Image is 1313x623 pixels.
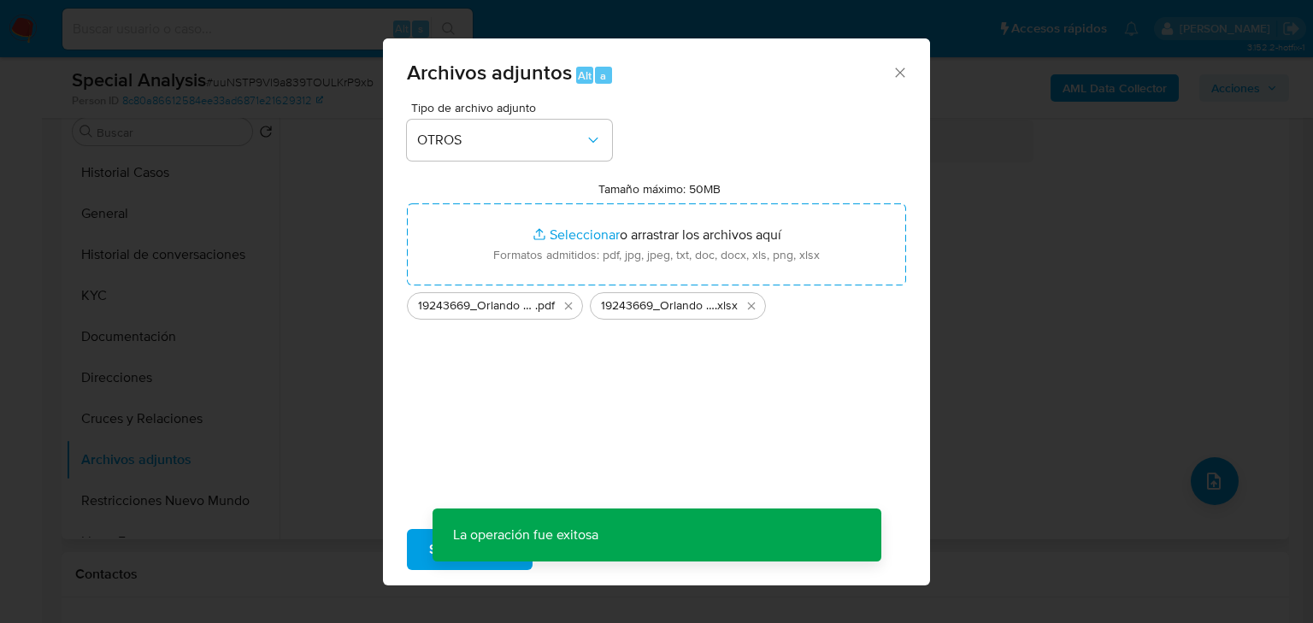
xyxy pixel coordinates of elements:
p: La operación fue exitosa [433,508,619,561]
button: Cerrar [892,64,907,79]
span: Tipo de archivo adjunto [411,102,616,114]
span: Cancelar [562,531,617,568]
span: a [600,68,606,84]
button: Eliminar 19243669_Orlando Barranca Ramirez_Jul25.pdf [558,296,579,316]
span: 19243669_Orlando Barranca Ramirez_Jul25 [601,297,715,314]
span: Alt [578,68,592,84]
button: Eliminar 19243669_Orlando Barranca Ramirez_Jul25.xlsx [741,296,762,316]
label: Tamaño máximo: 50MB [598,181,721,197]
span: 19243669_Orlando Barranca Ramirez_Jul25 [418,297,535,314]
span: Archivos adjuntos [407,57,572,87]
span: .xlsx [715,297,738,314]
button: OTROS [407,120,612,161]
span: OTROS [417,132,585,149]
span: Subir archivo [429,531,510,568]
span: .pdf [535,297,555,314]
button: Subir archivo [407,529,533,570]
ul: Archivos seleccionados [407,285,906,320]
